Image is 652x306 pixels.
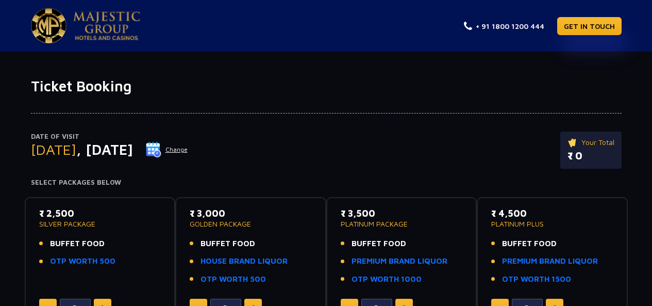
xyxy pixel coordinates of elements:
[567,148,614,164] p: ₹ 0
[341,220,463,228] p: PLATINUM PACKAGE
[145,141,188,158] button: Change
[73,11,140,40] img: Majestic Pride
[31,132,188,142] p: Date of Visit
[567,137,614,148] p: Your Total
[502,273,571,285] a: OTP WORTH 1500
[31,141,76,158] span: [DATE]
[502,238,557,250] span: BUFFET FOOD
[502,255,598,267] a: PREMIUM BRAND LIQUOR
[352,273,422,285] a: OTP WORTH 1000
[200,255,288,267] a: HOUSE BRAND LIQUOR
[190,206,312,220] p: ₹ 3,000
[39,220,161,228] p: SILVER PACKAGE
[50,238,105,250] span: BUFFET FOOD
[76,141,133,158] span: , [DATE]
[200,238,255,250] span: BUFFET FOOD
[491,206,613,220] p: ₹ 4,500
[567,137,578,148] img: ticket
[557,17,622,35] a: GET IN TOUCH
[31,179,622,187] h4: Select Packages Below
[341,206,463,220] p: ₹ 3,500
[39,206,161,220] p: ₹ 2,500
[352,255,447,267] a: PREMIUM BRAND LIQUOR
[50,255,115,267] a: OTP WORTH 500
[31,77,622,95] h1: Ticket Booking
[491,220,613,228] p: PLATINUM PLUS
[200,273,266,285] a: OTP WORTH 500
[464,21,544,31] a: + 91 1800 1200 444
[352,238,406,250] span: BUFFET FOOD
[190,220,312,228] p: GOLDEN PACKAGE
[31,8,66,43] img: Majestic Pride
